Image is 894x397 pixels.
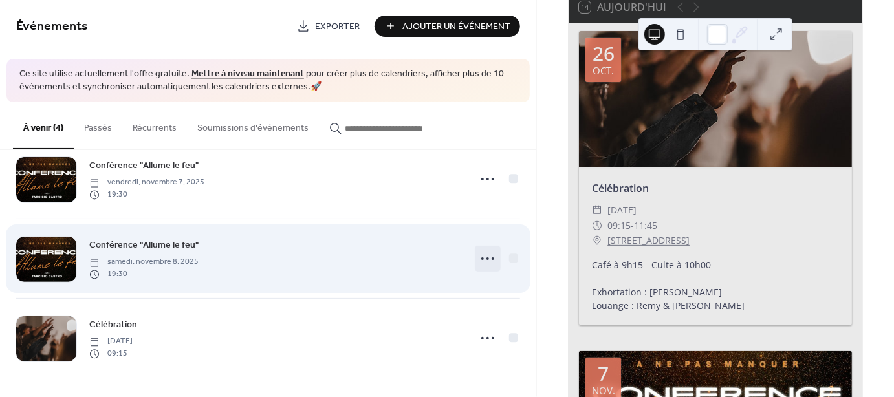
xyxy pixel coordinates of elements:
[598,364,609,383] div: 7
[287,16,369,37] a: Exporter
[607,233,690,248] a: [STREET_ADDRESS]
[89,268,199,280] span: 19:30
[315,20,360,34] span: Exporter
[579,180,852,196] div: Célébration
[592,386,615,396] div: nov.
[579,258,852,312] div: Café à 9h15 - Culte à 10h00 Exhortation : [PERSON_NAME] Louange : Remy & [PERSON_NAME]
[592,202,602,218] div: ​
[593,44,615,63] div: 26
[89,238,199,253] a: Conférence "Allume le feu"
[187,102,319,148] button: Soumissions d'événements
[89,189,204,200] span: 19:30
[74,102,122,148] button: Passés
[89,239,199,253] span: Conférence "Allume le feu"
[634,218,657,233] span: 11:45
[631,218,634,233] span: -
[16,14,88,39] span: Événements
[89,160,199,173] span: Conférence "Allume le feu"
[19,69,517,94] span: Ce site utilise actuellement l'offre gratuite. pour créer plus de calendriers, afficher plus de 1...
[122,102,187,148] button: Récurrents
[607,218,631,233] span: 09:15
[89,336,133,348] span: [DATE]
[592,233,602,248] div: ​
[89,348,133,359] span: 09:15
[592,218,602,233] div: ​
[89,319,137,332] span: Célébration
[89,317,137,332] a: Célébration
[191,66,304,83] a: Mettre à niveau maintenant
[402,20,510,34] span: Ajouter Un Événement
[607,202,637,218] span: [DATE]
[89,257,199,268] span: samedi, novembre 8, 2025
[593,66,614,76] div: oct.
[89,158,199,173] a: Conférence "Allume le feu"
[13,102,74,149] button: À venir (4)
[89,177,204,189] span: vendredi, novembre 7, 2025
[375,16,520,37] button: Ajouter Un Événement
